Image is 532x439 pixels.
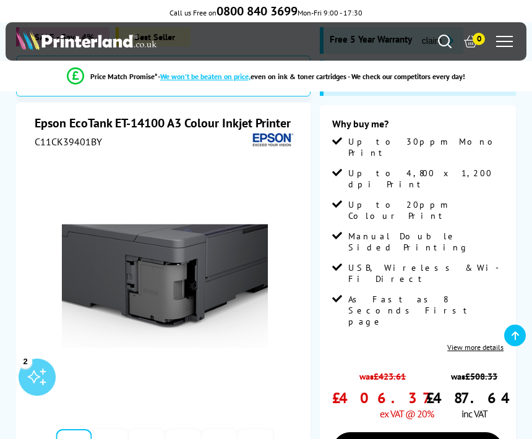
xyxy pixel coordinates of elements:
a: 0800 840 3699 [217,8,298,17]
div: - even on ink & toner cartridges - We check our competitors every day! [158,72,465,81]
div: Why buy me? [332,117,504,136]
span: We won’t be beaten on price, [160,72,251,81]
h1: Epson EcoTank ET-14100 A3 Colour Inkjet Printer [35,115,291,131]
span: Up to 30ppm Mono Print [348,136,504,158]
span: C11CK39401BY [35,135,102,148]
div: 2 [19,354,32,368]
img: Printerland Logo [16,30,157,50]
a: Search [438,35,452,48]
span: inc VAT [461,407,487,420]
img: Epson [249,131,295,150]
strike: £423.61 [374,370,406,382]
li: modal_Promise [6,66,526,87]
span: 0 [473,33,485,45]
span: Up to 20ppm Colour Print [348,199,504,221]
span: Up to 4,800 x 1,200 dpi Print [348,168,504,190]
a: Printerland Logo [16,30,266,53]
span: £406.37 [332,388,434,407]
strike: £508.33 [465,370,497,382]
span: Manual Double Sided Printing [348,231,504,253]
span: As Fast as 8 Seconds First page [348,294,504,327]
span: Price Match Promise* [90,72,158,81]
a: 0 [464,35,478,48]
span: was [426,364,522,382]
span: USB, Wireless & Wi-Fi Direct [348,262,504,284]
b: 0800 840 3699 [217,3,298,19]
img: Epson EcoTank ET-14100 Thumbnail [62,183,268,389]
span: ex VAT @ 20% [380,407,434,420]
span: was [332,364,434,382]
a: View more details [447,343,504,352]
span: £487.64 [426,388,522,407]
